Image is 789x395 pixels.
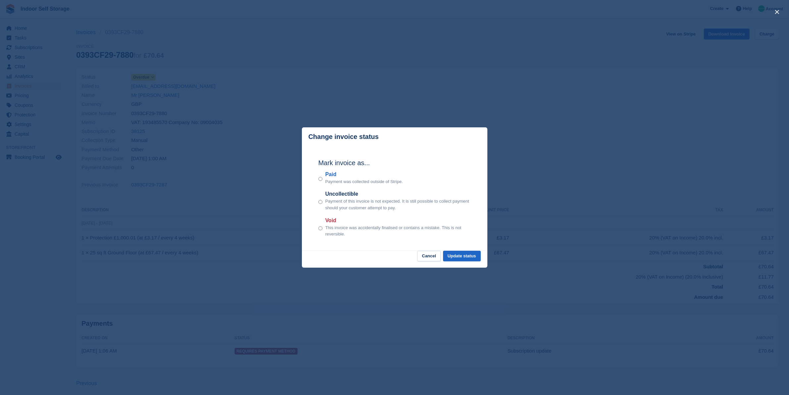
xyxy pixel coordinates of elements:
p: Change invoice status [309,133,379,141]
button: close [772,7,782,17]
label: Paid [325,170,403,178]
label: Void [325,217,471,225]
p: This invoice was accidentally finalised or contains a mistake. This is not reversible. [325,225,471,237]
h2: Mark invoice as... [318,158,471,168]
button: Update status [443,251,481,262]
p: Payment was collected outside of Stripe. [325,178,403,185]
label: Uncollectible [325,190,471,198]
button: Cancel [417,251,441,262]
p: Payment of this invoice is not expected. It is still possible to collect payment should your cust... [325,198,471,211]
